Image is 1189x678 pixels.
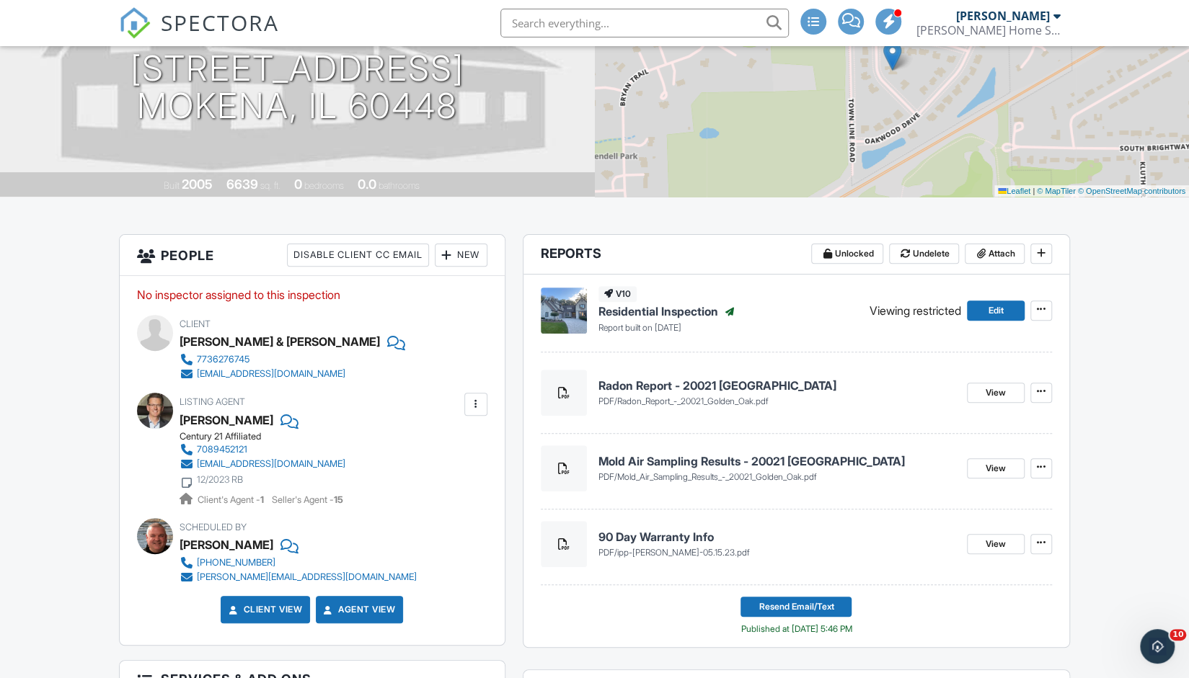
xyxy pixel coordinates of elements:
div: 6639 [226,177,258,192]
strong: 1 [260,494,264,505]
iframe: Intercom live chat [1140,629,1175,664]
a: Agent View [321,602,395,617]
span: bathrooms [379,180,420,191]
a: [PHONE_NUMBER] [180,556,417,570]
div: Disable Client CC Email [287,244,429,267]
a: Client View [226,602,302,617]
span: Built [164,180,180,191]
span: | [1033,187,1035,195]
div: 7736276745 [197,354,249,365]
a: © OpenStreetMap contributors [1078,187,1185,195]
span: Seller's Agent - [272,494,343,505]
a: [EMAIL_ADDRESS][DOMAIN_NAME] [180,457,345,471]
div: 0 [294,177,302,192]
div: [PERSON_NAME] & [PERSON_NAME] [180,331,380,352]
div: 7089452121 [197,444,247,455]
a: SPECTORA [119,19,279,50]
div: [PERSON_NAME] [180,534,273,556]
img: Marker [883,41,901,71]
a: © MapTiler [1037,187,1076,195]
div: [EMAIL_ADDRESS][DOMAIN_NAME] [197,458,345,470]
div: [EMAIL_ADDRESS][DOMAIN_NAME] [197,368,345,380]
h1: [STREET_ADDRESS] Mokena, IL 60448 [131,50,464,126]
a: [PERSON_NAME] [180,409,273,431]
div: Rojek Home Services [916,23,1061,37]
div: [PHONE_NUMBER] [197,557,275,568]
a: Leaflet [998,187,1030,195]
span: sq. ft. [260,180,280,191]
a: [PERSON_NAME][EMAIL_ADDRESS][DOMAIN_NAME] [180,570,417,584]
div: [PERSON_NAME] [956,9,1050,23]
div: 2005 [182,177,213,192]
div: New [435,244,487,267]
span: Scheduled By [180,522,247,532]
span: bedrooms [304,180,344,191]
span: Client [180,318,211,329]
h3: People [120,235,505,276]
img: The Best Home Inspection Software - Spectora [119,7,151,39]
a: [EMAIL_ADDRESS][DOMAIN_NAME] [180,367,394,381]
div: 0.0 [358,177,376,192]
span: Client's Agent - [198,494,266,505]
strong: 15 [334,494,343,505]
div: Century 21 Affiliated [180,431,357,442]
div: [PERSON_NAME][EMAIL_ADDRESS][DOMAIN_NAME] [197,571,417,583]
a: 7089452121 [180,442,345,457]
input: Search everything... [500,9,789,37]
a: 7736276745 [180,352,394,367]
div: 12/2023 RB [197,474,243,486]
p: No inspector assigned to this inspection [137,287,487,303]
span: 10 [1170,629,1186,641]
span: Listing Agent [180,396,245,407]
span: SPECTORA [161,7,279,37]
